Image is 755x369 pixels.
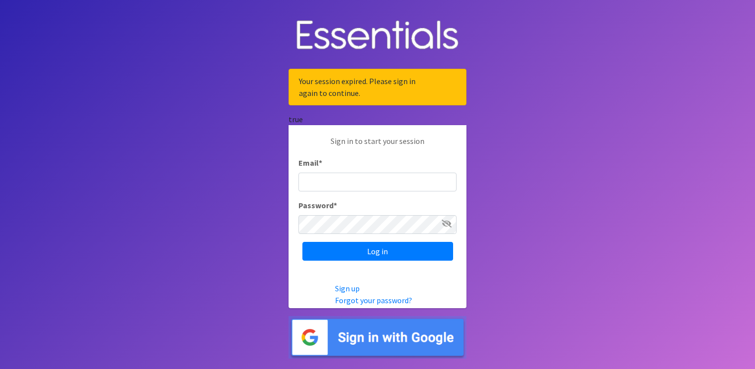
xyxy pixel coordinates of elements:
[298,157,322,169] label: Email
[298,199,337,211] label: Password
[334,200,337,210] abbr: required
[319,158,322,168] abbr: required
[298,135,457,157] p: Sign in to start your session
[289,113,466,125] div: true
[302,242,453,261] input: Log in
[335,295,412,305] a: Forgot your password?
[289,10,466,61] img: Human Essentials
[335,283,360,293] a: Sign up
[289,69,466,105] div: Your session expired. Please sign in again to continue.
[289,316,466,359] img: Sign in with Google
